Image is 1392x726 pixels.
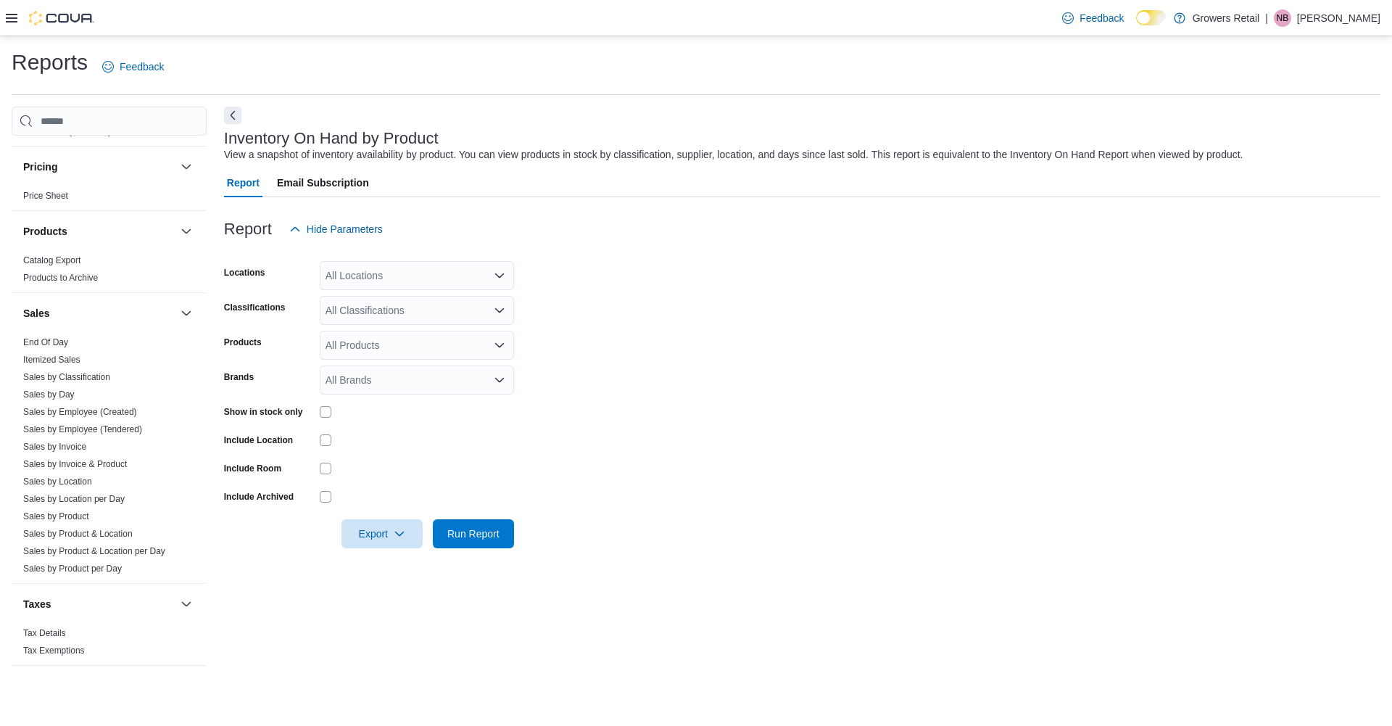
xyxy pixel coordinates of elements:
div: Taxes [12,624,207,665]
a: Feedback [1056,4,1130,33]
img: Cova [29,11,94,25]
span: Report [227,168,260,197]
span: Export [350,519,414,548]
a: Itemized Sales [23,355,80,365]
h3: Products [23,224,67,239]
a: Price Sheet [23,191,68,201]
p: Growers Retail [1193,9,1260,27]
div: Pricing [12,187,207,210]
span: Sales by Product & Location per Day [23,545,165,557]
span: Products to Archive [23,272,98,284]
label: Products [224,337,262,348]
span: Sales by Product [23,511,89,522]
span: Sales by Employee (Tendered) [23,424,142,435]
span: NB [1277,9,1289,27]
p: | [1265,9,1268,27]
span: Sales by Location [23,476,92,487]
span: Sales by Classification [23,371,110,383]
button: Open list of options [494,374,505,386]
a: Products to Archive [23,273,98,283]
span: Tax Details [23,627,66,639]
h3: Inventory On Hand by Product [224,130,439,147]
p: [PERSON_NAME] [1297,9,1380,27]
h1: Reports [12,48,88,77]
button: Sales [23,306,175,321]
a: Tax Exemptions [23,645,85,656]
input: Dark Mode [1136,10,1167,25]
label: Brands [224,371,254,383]
span: Hide Parameters [307,222,383,236]
button: Pricing [23,160,175,174]
button: Products [23,224,175,239]
span: Price Sheet [23,190,68,202]
button: Products [178,223,195,240]
span: Dark Mode [1136,25,1137,26]
a: Sales by Product [23,511,89,521]
button: Export [341,519,423,548]
a: Sales by Product & Location per Day [23,546,165,556]
h3: Taxes [23,597,51,611]
a: Feedback [96,52,170,81]
span: Sales by Employee (Created) [23,406,137,418]
label: Include Location [224,434,293,446]
a: Sales by Invoice [23,442,86,452]
h3: Report [224,220,272,238]
button: Taxes [178,595,195,613]
a: Sales by Employee (Created) [23,407,137,417]
a: Tax Details [23,628,66,638]
button: Open list of options [494,305,505,316]
label: Include Archived [224,491,294,503]
button: Taxes [23,597,175,611]
a: Sales by Day [23,389,75,400]
span: Run Report [447,527,500,541]
a: Sales by Product per Day [23,564,122,574]
span: Feedback [1080,11,1124,25]
a: Sales by Employee (Tendered) [23,424,142,434]
a: Sales by Invoice & Product [23,459,127,469]
a: Sales by Classification [23,372,110,382]
label: Locations [224,267,265,279]
span: Feedback [120,59,164,74]
button: Next [224,107,241,124]
span: End Of Day [23,337,68,348]
span: Catalog Export [23,255,80,266]
span: Sales by Product per Day [23,563,122,574]
span: Sales by Invoice & Product [23,458,127,470]
button: Open list of options [494,339,505,351]
button: Pricing [178,158,195,176]
div: Products [12,252,207,292]
button: Run Report [433,519,514,548]
button: Hide Parameters [283,215,389,244]
a: Sales by Location [23,477,92,487]
label: Classifications [224,302,286,313]
a: Sales by Location per Day [23,494,125,504]
button: Open list of options [494,270,505,281]
button: Sales [178,305,195,322]
a: Catalog Export [23,255,80,265]
div: Sales [12,334,207,583]
h3: Pricing [23,160,57,174]
label: Show in stock only [224,406,303,418]
span: Sales by Day [23,389,75,400]
h3: Sales [23,306,50,321]
a: End Of Day [23,337,68,347]
a: Sales by Product & Location [23,529,133,539]
div: View a snapshot of inventory availability by product. You can view products in stock by classific... [224,147,1243,162]
span: Email Subscription [277,168,369,197]
label: Include Room [224,463,281,474]
div: Noelle Bernabe [1274,9,1291,27]
span: Tax Exemptions [23,645,85,656]
span: Sales by Location per Day [23,493,125,505]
